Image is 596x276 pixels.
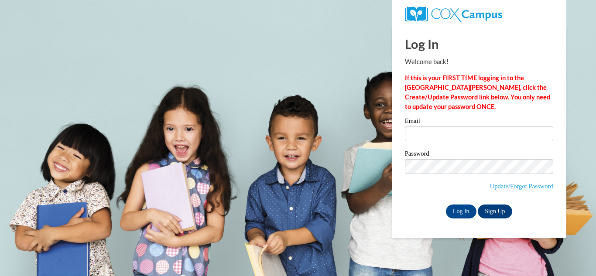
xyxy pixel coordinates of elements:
[405,7,502,22] img: COX Campus
[490,183,553,190] a: Update/Forgot Password
[478,204,512,218] a: Sign Up
[405,35,553,53] h1: Log In
[405,150,553,159] label: Password
[446,204,476,218] input: Log In
[405,74,550,110] strong: If this is your FIRST TIME logging in to the [GEOGRAPHIC_DATA][PERSON_NAME], click the Create/Upd...
[405,10,502,17] a: COX Campus
[405,118,553,126] label: Email
[405,57,553,67] p: Welcome back!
